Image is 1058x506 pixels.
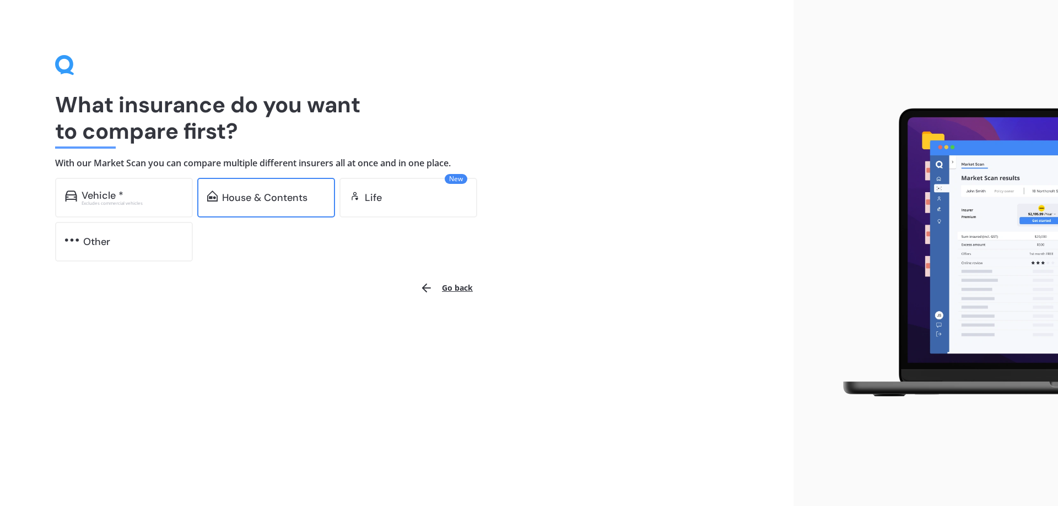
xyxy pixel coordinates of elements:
div: Vehicle * [82,190,123,201]
span: New [445,174,467,184]
img: car.f15378c7a67c060ca3f3.svg [65,191,77,202]
div: Excludes commercial vehicles [82,201,183,205]
div: Life [365,192,382,203]
h1: What insurance do you want to compare first? [55,91,738,144]
img: home-and-contents.b802091223b8502ef2dd.svg [207,191,218,202]
img: other.81dba5aafe580aa69f38.svg [65,235,79,246]
div: Other [83,236,110,247]
img: life.f720d6a2d7cdcd3ad642.svg [349,191,360,202]
h4: With our Market Scan you can compare multiple different insurers all at once and in one place. [55,157,738,169]
button: Go back [413,275,479,301]
img: laptop.webp [827,102,1058,405]
div: House & Contents [222,192,307,203]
